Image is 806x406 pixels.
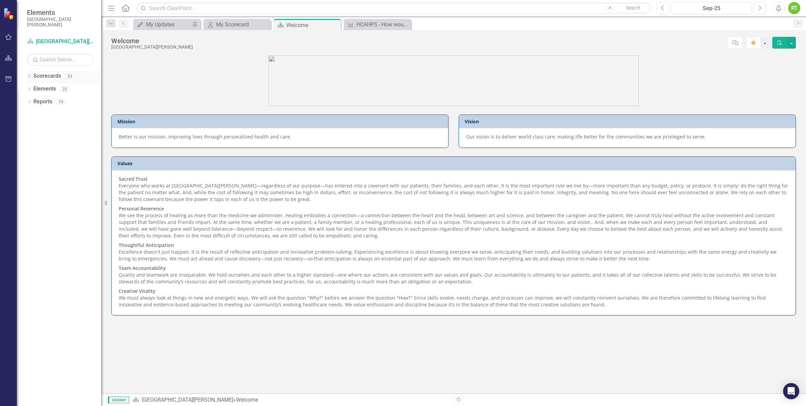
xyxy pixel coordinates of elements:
[133,396,449,404] div: »
[27,38,94,46] a: [GEOGRAPHIC_DATA][PERSON_NAME]
[146,20,191,29] div: My Updates
[117,119,445,124] h3: Mission
[616,3,650,13] button: Search
[111,37,193,45] div: Welcome
[111,45,193,50] div: [GEOGRAPHIC_DATA][PERSON_NAME]
[216,20,269,29] div: My Scorecard
[56,99,66,105] div: 23
[33,85,56,93] a: Elements
[205,20,269,29] a: My Scorecard
[33,98,52,106] a: Reports
[673,4,749,12] div: Sep-25
[137,2,652,14] input: Search ClearPoint...
[626,5,640,10] span: Search
[119,288,155,294] strong: Creative Vitality
[117,161,792,166] h3: Values
[119,286,788,308] p: We must always look at things in new and energetic ways. We will ask the question "Why?" before w...
[135,20,191,29] a: My Updates
[345,20,409,29] a: HCAHPS - How would you rate [GEOGRAPHIC_DATA][PERSON_NAME]?
[27,8,94,17] span: Elements
[466,133,788,140] p: Our vision is to deliver world class care; making life better for the communities we are privileg...
[33,72,61,80] a: Scorecards
[119,242,174,248] strong: Thoughtful Anticipation
[671,2,752,14] button: Sep-25
[27,54,94,66] input: Search Below...
[356,20,409,29] div: HCAHPS - How would you rate [GEOGRAPHIC_DATA][PERSON_NAME]?
[119,204,788,240] p: We see the process of healing as more than the medicine we administer. Healing embodies a connect...
[236,397,258,403] div: Welcome
[27,17,94,28] small: [GEOGRAPHIC_DATA][PERSON_NAME]
[119,240,788,263] p: Excellence doesn't just happen. It is the result of reflective anticipation and innovative proble...
[119,133,441,140] p: Better is our mission, improving lives through personalized health and care.
[268,55,639,106] img: SJRMC%20new%20logo%203.jpg
[108,397,129,403] span: Updater
[788,2,800,14] button: RT
[119,205,164,212] strong: Personal Reverence
[64,73,75,79] div: 53
[119,176,148,182] strong: Sacred Trust
[119,265,166,271] strong: Team Accountability
[286,21,339,29] div: Welcome
[142,397,233,403] a: [GEOGRAPHIC_DATA][PERSON_NAME]
[465,119,792,124] h3: Vision
[119,176,788,204] p: Everyone who works at [GEOGRAPHIC_DATA][PERSON_NAME]—regardless of our purpose—has entered into a...
[59,86,70,92] div: 22
[119,263,788,286] p: Quality and teamwork are inseparable. We hold ourselves and each other to a higher standard—one w...
[3,7,16,20] img: ClearPoint Strategy
[783,383,799,399] div: Open Intercom Messenger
